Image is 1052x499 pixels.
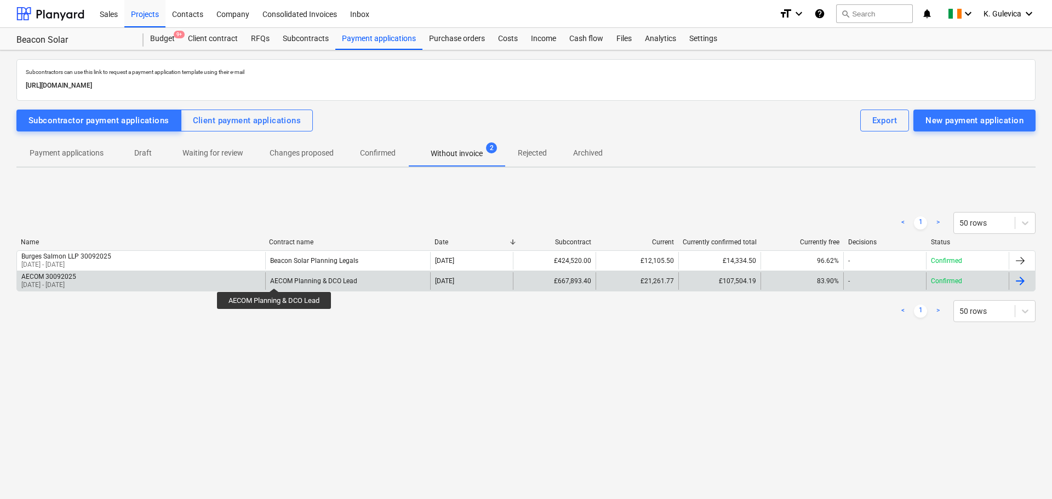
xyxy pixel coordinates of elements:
div: - [848,277,850,285]
div: Contract name [269,238,426,246]
span: 9+ [174,31,185,38]
p: Confirmed [931,256,962,266]
i: Knowledge base [814,7,825,20]
p: [URL][DOMAIN_NAME] [26,80,1026,91]
a: Subcontracts [276,28,335,50]
div: Subcontractor payment applications [28,113,169,128]
p: [DATE] - [DATE] [21,280,76,290]
div: Subcontract [517,238,591,246]
p: Payment applications [30,147,104,159]
div: Currently confirmed total [683,238,757,246]
div: £12,105.50 [596,252,678,269]
div: - [848,257,850,265]
div: Export [872,113,897,128]
div: Budget [144,28,181,50]
button: Export [860,110,910,131]
p: Without invoice [431,148,483,159]
button: Search [836,4,913,23]
a: Next page [931,305,945,318]
div: Status [931,238,1005,246]
a: Payment applications [335,28,422,50]
div: Name [21,238,260,246]
p: Changes proposed [270,147,334,159]
a: Previous page [896,216,910,230]
div: AECOM 30092025 [21,273,76,280]
p: Draft [130,147,156,159]
a: Settings [683,28,724,50]
a: Cash flow [563,28,610,50]
a: Client contract [181,28,244,50]
span: 2 [486,142,497,153]
a: Budget9+ [144,28,181,50]
div: [DATE] [435,277,454,285]
span: search [841,9,850,18]
a: Purchase orders [422,28,491,50]
div: Client payment applications [193,113,301,128]
iframe: Chat Widget [997,446,1052,499]
div: [DATE] [435,257,454,265]
div: Decisions [848,238,922,246]
div: Beacon Solar Planning Legals [270,257,358,265]
p: Waiting for review [182,147,243,159]
a: Page 1 is your current page [914,305,927,318]
p: Confirmed [360,147,396,159]
p: Confirmed [931,277,962,286]
a: RFQs [244,28,276,50]
p: [DATE] - [DATE] [21,260,111,269]
div: £14,334.50 [678,252,761,269]
span: K. Gulevica [984,9,1021,18]
a: Costs [491,28,524,50]
i: keyboard_arrow_down [1022,7,1036,20]
button: Client payment applications [181,110,313,131]
div: New payment application [925,113,1024,128]
div: AECOM Planning & DCO Lead [270,277,357,285]
i: keyboard_arrow_down [792,7,805,20]
div: £424,520.00 [513,252,596,269]
p: Rejected [518,147,547,159]
a: Next page [931,216,945,230]
div: £21,261.77 [596,272,678,290]
p: Archived [573,147,603,159]
span: 83.90% [817,277,839,285]
i: keyboard_arrow_down [962,7,975,20]
p: Subcontractors can use this link to request a payment application template using their e-mail [26,68,1026,76]
i: format_size [779,7,792,20]
div: Burges Salmon LLP 30092025 [21,253,111,260]
i: notifications [922,7,933,20]
div: Date [434,238,508,246]
div: Beacon Solar [16,35,130,46]
a: Income [524,28,563,50]
span: 96.62% [817,257,839,265]
a: Files [610,28,638,50]
div: Current [600,238,674,246]
a: Page 1 is your current page [914,216,927,230]
div: £667,893.40 [513,272,596,290]
div: Currently free [765,238,839,246]
button: New payment application [913,110,1036,131]
a: Analytics [638,28,683,50]
div: £107,504.19 [678,272,761,290]
button: Subcontractor payment applications [16,110,181,131]
a: Previous page [896,305,910,318]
